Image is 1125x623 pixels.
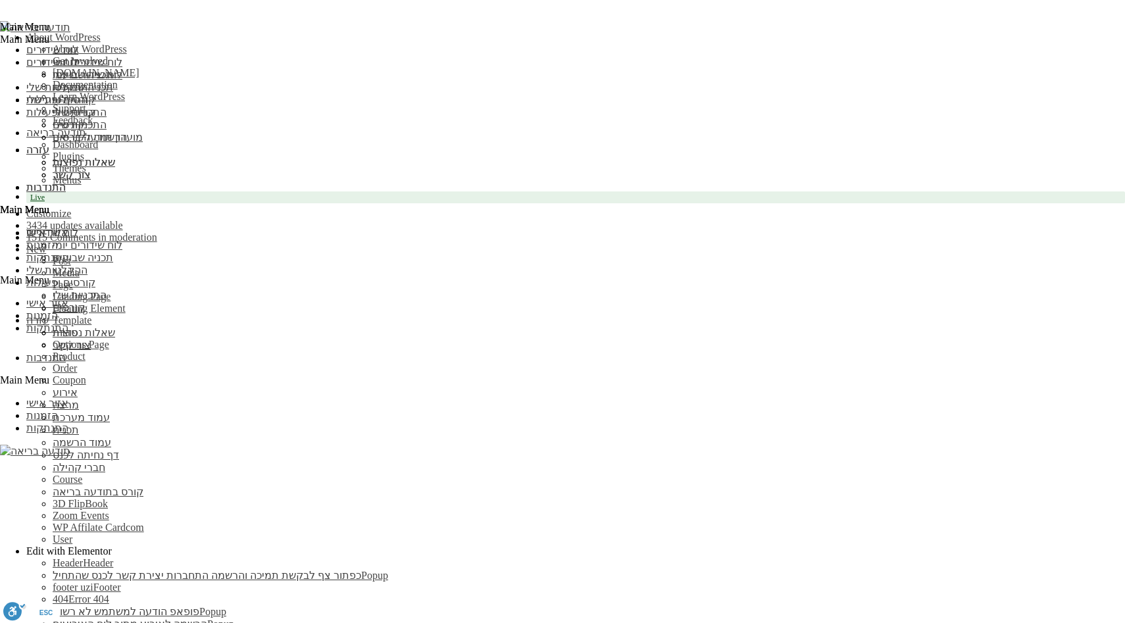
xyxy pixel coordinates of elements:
[53,69,113,80] a: תכניה שבועית
[53,522,144,533] a: WP Affilate Cardcom
[53,57,122,68] a: לוח שידורים יומי
[53,486,143,497] a: קורס בתודעה בריאה
[26,352,66,363] a: התנדבות
[53,593,68,605] span: 404
[26,277,95,288] a: קורסים ופעילות
[199,606,226,617] span: Popup
[53,557,113,568] a: HeaderHeader
[26,144,49,155] a: עזרה
[53,107,107,118] a: התכניות שלי
[93,582,121,593] span: Footer
[26,227,78,238] a: לוח שידורים
[53,606,226,617] a: פופאפ הודעה למשתמש לא רשוםPopup
[26,182,66,193] a: התנדבות
[26,82,87,93] a: ההקלטות שלי
[83,557,113,568] span: Header
[53,534,72,545] a: User
[53,289,107,301] a: התכניות שלי
[53,474,82,485] a: Course
[26,397,68,409] a: אזור אישי
[68,593,109,605] span: Error 404
[53,510,109,521] a: Zoom Events
[26,255,1125,545] ul: New
[53,169,91,180] a: צור קשר
[53,339,91,351] a: צור קשר
[53,327,115,338] a: שאלות נפוצות
[26,264,87,276] a: ההקלטות שלי
[53,302,85,313] a: קורסים
[53,132,143,143] a: מועדון תודעה בריאה
[26,410,58,421] a: הזמנות
[53,239,122,251] a: לוח שידורים יומי
[26,44,78,55] a: לוח שידורים
[53,498,108,509] a: 3D FlipBook
[26,545,112,557] span: Edit with Elementor
[53,570,388,581] a: כפתור צף לבקשת תמיכה והרשמה התחברות יצירת קשר לכנס שהתחילPopup
[26,422,68,434] a: התנתקות
[361,570,388,581] span: Popup
[53,593,109,605] a: 404Error 404
[53,462,105,473] a: חברי קהילה
[26,314,49,326] a: עזרה
[53,557,83,568] span: Header
[53,582,93,593] span: footer uzi
[53,157,115,168] a: שאלות נפוצות
[53,252,113,263] a: תכניה שבועית
[53,570,361,581] span: כפתור צף לבקשת תמיכה והרשמה התחברות יצירת קשר לכנס שהתחיל
[53,582,121,593] a: footer uziFooter
[53,606,199,617] span: פופאפ הודעה למשתמש לא רשום
[53,119,85,130] a: קורסים
[26,94,95,105] a: קורסים ופעילות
